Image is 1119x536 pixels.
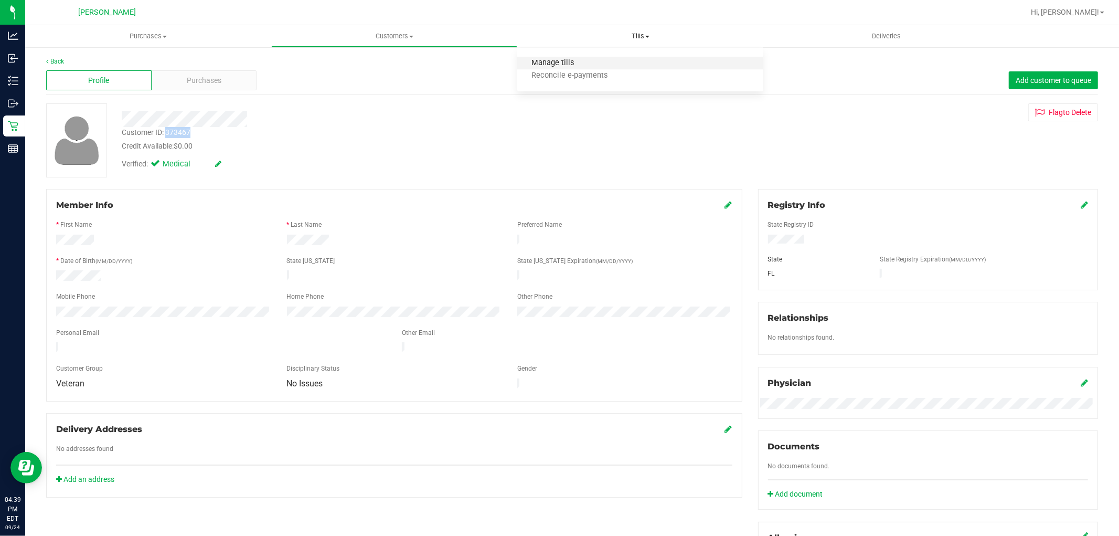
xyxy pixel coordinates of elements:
[56,424,142,434] span: Delivery Addresses
[25,25,271,47] a: Purchases
[46,58,64,65] a: Back
[56,200,113,210] span: Member Info
[287,379,323,388] span: No Issues
[8,121,18,131] inline-svg: Retail
[517,292,552,301] label: Other Phone
[10,452,42,484] iframe: Resource center
[60,256,132,266] label: Date of Birth
[5,495,20,523] p: 04:39 PM EDT
[880,255,986,264] label: State Registry Expiration
[56,364,103,373] label: Customer Group
[402,328,435,338] label: Other Email
[78,8,136,17] span: [PERSON_NAME]
[291,220,322,229] label: Last Name
[56,328,99,338] label: Personal Email
[517,71,622,80] span: Reconcile e-payments
[517,364,537,373] label: Gender
[95,258,132,264] span: (MM/DD/YYYY)
[768,442,820,451] span: Documents
[949,257,986,262] span: (MM/DD/YYYY)
[88,75,109,86] span: Profile
[163,159,205,170] span: Medical
[858,31,915,41] span: Deliveries
[1016,76,1091,85] span: Add customer to queue
[760,255,872,264] div: State
[56,379,84,388] span: Veteran
[517,220,562,229] label: Preferred Name
[596,258,633,264] span: (MM/DD/YYYY)
[517,25,763,47] a: Tills Manage tills Reconcile e-payments
[26,31,271,41] span: Purchases
[122,141,640,152] div: Credit Available:
[768,200,826,210] span: Registry Info
[8,30,18,41] inline-svg: Analytics
[8,76,18,86] inline-svg: Inventory
[56,475,114,484] a: Add an address
[287,292,324,301] label: Home Phone
[122,127,190,138] div: Customer ID: 373467
[8,143,18,154] inline-svg: Reports
[763,25,1009,47] a: Deliveries
[49,113,104,167] img: user-icon.png
[768,220,814,229] label: State Registry ID
[8,98,18,109] inline-svg: Outbound
[56,444,113,454] label: No addresses found
[517,31,763,41] span: Tills
[122,159,221,170] div: Verified:
[768,489,828,500] a: Add document
[768,463,830,470] span: No documents found.
[8,53,18,64] inline-svg: Inbound
[517,256,633,266] label: State [US_STATE] Expiration
[1031,8,1099,16] span: Hi, [PERSON_NAME]!
[768,313,829,323] span: Relationships
[760,269,872,278] div: FL
[768,378,812,388] span: Physician
[60,220,92,229] label: First Name
[271,25,517,47] a: Customers
[174,142,193,150] span: $0.00
[272,31,517,41] span: Customers
[1009,71,1098,89] button: Add customer to queue
[1028,103,1098,121] button: Flagto Delete
[287,364,340,373] label: Disciplinary Status
[768,333,835,342] label: No relationships found.
[517,59,588,68] span: Manage tills
[187,75,221,86] span: Purchases
[5,523,20,531] p: 09/24
[56,292,95,301] label: Mobile Phone
[287,256,335,266] label: State [US_STATE]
